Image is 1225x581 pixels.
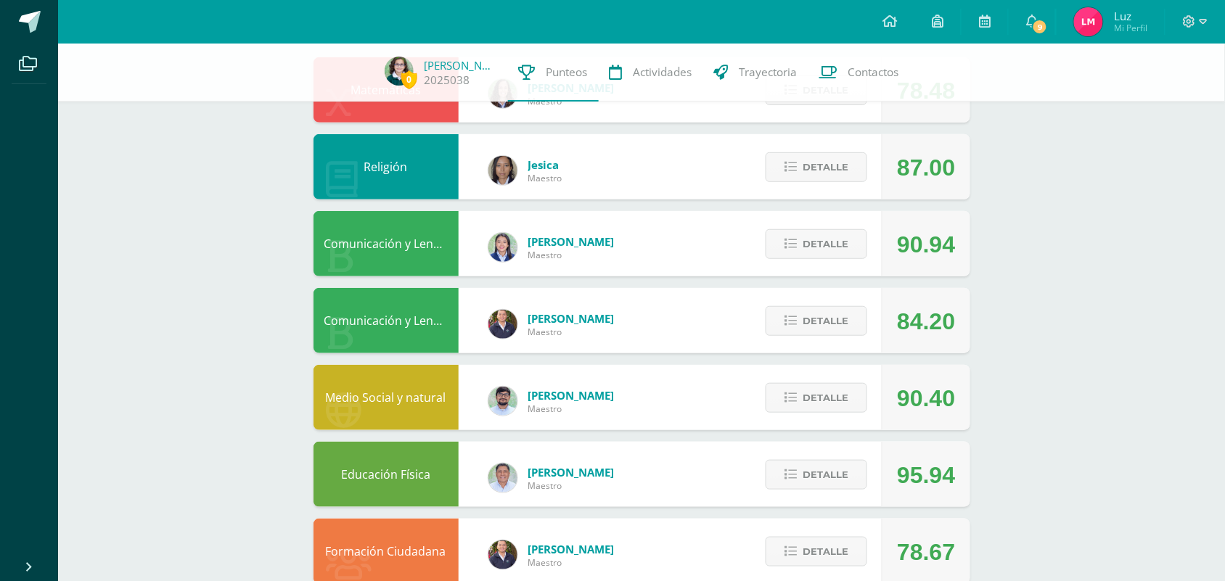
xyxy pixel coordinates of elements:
[314,365,459,430] div: Medio Social y natural
[897,212,955,277] div: 90.94
[314,134,459,199] div: Religión
[803,384,848,411] span: Detalle
[803,461,848,488] span: Detalle
[528,234,615,249] span: [PERSON_NAME]
[1032,19,1048,35] span: 9
[766,383,867,413] button: Detalle
[425,73,470,88] a: 2025038
[528,172,562,184] span: Maestro
[848,65,899,80] span: Contactos
[803,308,848,334] span: Detalle
[528,465,615,479] span: [PERSON_NAME]
[488,156,517,185] img: 69ae3ad5c76ff258cb10e64230d73c76.png
[488,387,517,416] img: 3fa7ff56d0840ad41a8aa422d9835edd.png
[897,135,955,200] div: 87.00
[528,311,615,326] span: [PERSON_NAME]
[425,58,497,73] a: [PERSON_NAME]
[528,326,615,338] span: Maestro
[599,44,703,102] a: Actividades
[634,65,692,80] span: Actividades
[897,366,955,431] div: 90.40
[488,233,517,262] img: f773fd056d91aff51fb318ac966dc1d3.png
[897,442,955,508] div: 95.94
[1074,7,1103,36] img: de632fd3d40e1b02ed82697469c04736.png
[528,157,562,172] span: Jesica
[766,229,867,259] button: Detalle
[528,479,615,492] span: Maestro
[528,542,615,556] span: [PERSON_NAME]
[766,537,867,566] button: Detalle
[803,538,848,565] span: Detalle
[314,211,459,276] div: Comunicación y Lenguaje L1
[488,463,517,493] img: e6e9594b45d385b45f9077308ed943fb.png
[488,310,517,339] img: 91d0d8d7f4541bee8702541c95888cbd.png
[703,44,808,102] a: Trayectoria
[528,403,615,415] span: Maestro
[528,556,615,569] span: Maestro
[385,57,414,86] img: 125f88d77b394dcbb7e79e7098199eb7.png
[314,442,459,507] div: Educación Física
[1114,22,1147,34] span: Mi Perfil
[528,388,615,403] span: [PERSON_NAME]
[508,44,599,102] a: Punteos
[897,289,955,354] div: 84.20
[1114,9,1147,23] span: Luz
[314,288,459,353] div: Comunicación y Lenguaje L2
[401,70,417,88] span: 0
[488,540,517,569] img: 91d0d8d7f4541bee8702541c95888cbd.png
[803,231,848,257] span: Detalle
[766,152,867,182] button: Detalle
[766,306,867,336] button: Detalle
[808,44,910,102] a: Contactos
[766,460,867,490] button: Detalle
[546,65,588,80] span: Punteos
[739,65,798,80] span: Trayectoria
[528,249,615,261] span: Maestro
[803,154,848,181] span: Detalle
